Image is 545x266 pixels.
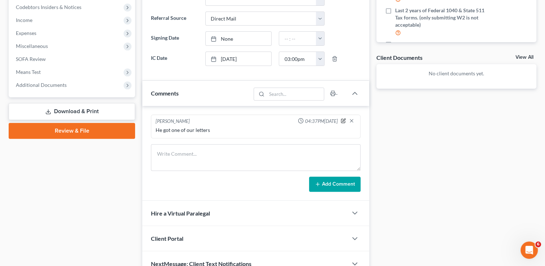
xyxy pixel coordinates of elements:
span: Income [16,17,32,23]
iframe: Intercom live chat [521,241,538,259]
a: Review & File [9,123,135,139]
a: SOFA Review [10,53,135,66]
a: View All [515,55,533,60]
a: None [206,32,272,45]
a: [DATE] [206,52,272,66]
input: -- : -- [279,32,316,45]
span: 04:37PM[DATE] [305,118,338,125]
span: Real Property Deeds and Mortgages [395,41,475,48]
span: SOFA Review [16,56,46,62]
label: Referral Source [147,12,201,26]
span: Additional Documents [16,82,67,88]
span: Miscellaneous [16,43,48,49]
div: Client Documents [376,54,423,61]
span: Codebtors Insiders & Notices [16,4,81,10]
span: Last 2 years of Federal 1040 & State 511 Tax forms. (only submitting W2 is not acceptable) [395,7,490,28]
button: Add Comment [309,177,361,192]
div: [PERSON_NAME] [156,118,190,125]
span: Client Portal [151,235,183,242]
span: Comments [151,90,179,97]
p: No client documents yet. [382,70,531,77]
label: Signing Date [147,31,201,46]
label: IC Date [147,52,201,66]
div: He got one of our letters [156,127,356,134]
input: Search... [267,88,324,100]
span: Expenses [16,30,36,36]
span: Means Test [16,69,41,75]
input: -- : -- [279,52,316,66]
span: 6 [535,241,541,247]
a: Download & Print [9,103,135,120]
span: Hire a Virtual Paralegal [151,210,210,217]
